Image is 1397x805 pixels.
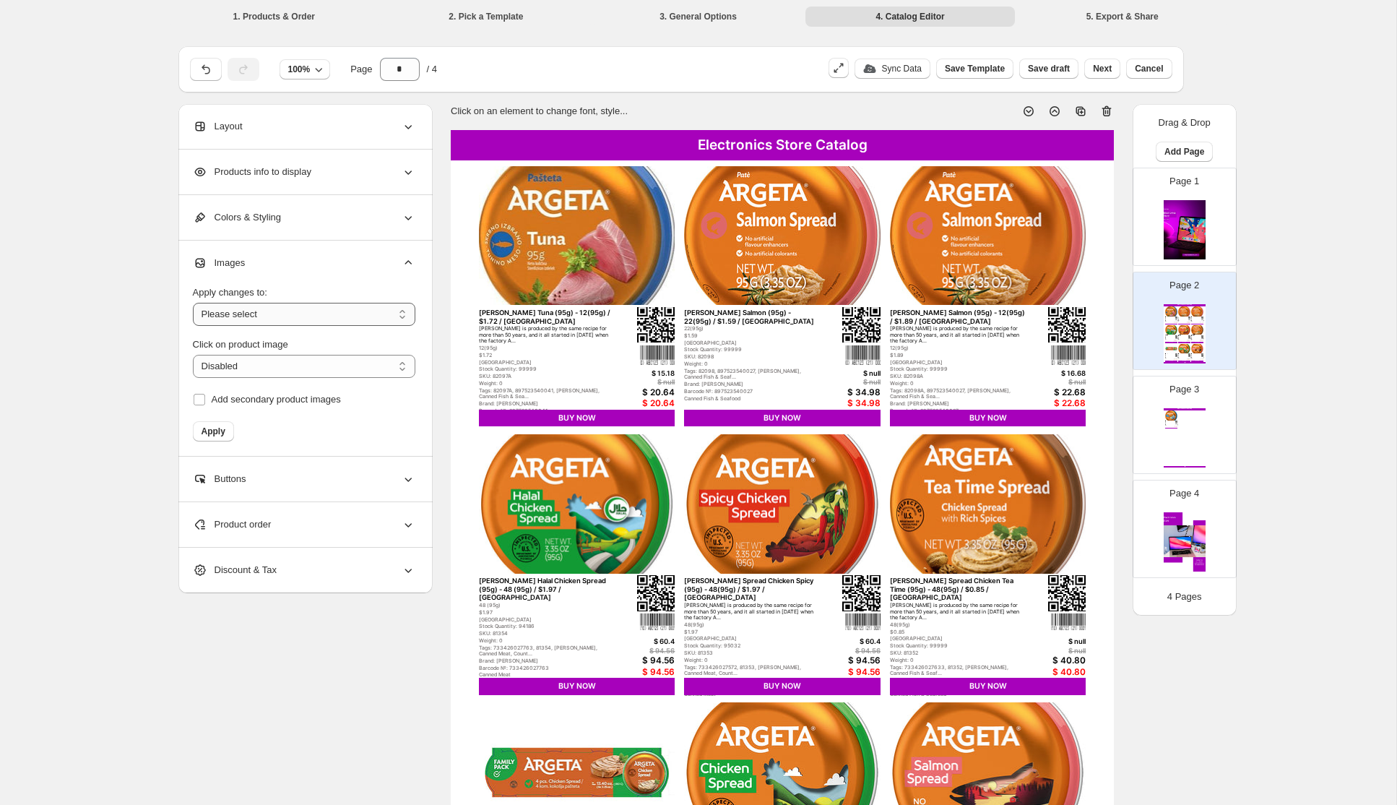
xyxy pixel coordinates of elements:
span: Apply [202,426,225,437]
div: [GEOGRAPHIC_DATA] [684,636,819,642]
div: Canned Fish & Seafood [684,396,819,402]
div: SKU: 81352 [890,650,1025,657]
img: barcode [1201,356,1203,358]
img: primaryImage [1178,344,1190,353]
img: barcode [1188,337,1190,339]
img: update_icon [863,64,876,73]
div: Canned Fish & Seafood [1165,322,1174,322]
img: primaryImage [1165,410,1177,420]
div: $ null [1016,378,1086,386]
div: $ 94.56 [1186,359,1190,360]
img: barcode [1201,319,1203,321]
img: primaryImage [479,166,675,306]
img: qrcode [842,575,881,611]
div: Electronics Store Catalog [1164,408,1206,410]
span: Save Template [945,63,1005,74]
div: Brand: [PERSON_NAME] [479,658,614,665]
img: primaryImage [1165,325,1177,335]
div: $ 22.68 [1016,398,1086,408]
div: BUY NOW [1165,324,1177,325]
img: cover page [1164,200,1206,259]
span: / 4 [427,62,437,77]
div: Weight: 0 [684,658,819,664]
div: $ 94.56 [810,647,881,655]
div: $ 40.80 [1016,655,1086,666]
div: BUY NOW [1178,342,1190,343]
img: qrcode [842,307,881,343]
div: [PERSON_NAME] Halal Chicken Spread (95g) - 48 (95g) / $1.97 / [GEOGRAPHIC_DATA] [1165,335,1174,336]
img: primaryImage [1165,344,1177,353]
div: Canned Meat [1178,340,1187,341]
p: Page 2 [1169,278,1199,293]
div: $ 94.56 [605,655,675,666]
span: Product order [193,517,272,532]
div: [GEOGRAPHIC_DATA] [890,636,1025,642]
div: BUY NOW [890,678,1086,695]
img: primaryImage [890,434,1086,574]
div: BUY NOW [684,410,881,427]
div: [PERSON_NAME] Spread Chicken Tea Time (95g) - 48(95g) / $0.85 / [GEOGRAPHIC_DATA] [890,577,1025,601]
div: Weight: 0 [890,381,1025,387]
button: Apply [193,421,234,442]
div: Canned Meat [1165,359,1174,360]
div: BUY NOW [684,678,881,695]
p: Page 3 [1169,382,1199,397]
div: Tags: 733426027572, 81353, [PERSON_NAME], Canned Meat, Count... [684,665,819,677]
img: barcode [1175,356,1177,358]
img: primaryImage [684,434,881,574]
div: [PERSON_NAME] is produced by the same recipe for more than 50 years, and it all started in [DATE]... [890,326,1025,345]
div: $ null [1016,647,1086,655]
div: Canned Fish & Seafood [1178,322,1187,322]
div: 12(95g) [479,345,614,352]
div: Barcode №: 897523540041 [479,408,614,415]
div: [PERSON_NAME] Tuna (95g) - 12(95g) / $1.72 / [GEOGRAPHIC_DATA] [1165,317,1174,317]
div: Stock Quantity: 99999 [890,366,1025,373]
div: SKU: 81353 [684,650,819,657]
img: qrcode [1201,353,1203,356]
div: SKU: 82098A [890,374,1025,380]
div: Weight: 0 [479,638,614,645]
span: Next [1093,63,1112,74]
p: Drag & Drop [1159,116,1211,130]
img: primaryImage [479,434,675,574]
div: [GEOGRAPHIC_DATA] [684,340,819,347]
span: Click on product image [193,339,288,350]
div: $ 34.98 [1186,322,1190,323]
span: 100% [288,64,311,75]
p: Page 4 [1169,486,1199,501]
div: Weight: 0 [890,658,1025,664]
div: $0.85 [890,629,1025,636]
button: 100% [280,59,331,79]
img: barcode [1188,319,1190,321]
img: primaryImage [1191,325,1203,335]
div: $ 20.64 [605,398,675,408]
div: Brand: [PERSON_NAME] [479,401,614,408]
div: $ 20.64 [1173,322,1177,323]
div: $ 34.98 [1186,323,1190,324]
div: $ 40.80 [1016,667,1086,677]
p: Sync Data [882,63,922,74]
div: $1.89 [890,353,1025,359]
div: $ 60.4 [605,637,675,645]
div: $1.97 [479,610,614,616]
span: Discount & Tax [193,563,277,577]
div: Electronics Store Catalog [451,130,1114,160]
div: Stock Quantity: 94186 [479,624,614,630]
div: Canned Meat [1191,359,1200,360]
p: Click on an element to change font, style... [451,104,628,119]
div: BUY NOW [1165,342,1177,343]
div: Argeta Salmon [PERSON_NAME] (95g) - 14(95g) / $2.08 / [GEOGRAPHIC_DATA] [1191,353,1200,354]
img: qrcode [1048,307,1086,343]
span: Layout [193,119,243,134]
div: Barcode №: 897523540027 [890,408,1025,415]
img: qrcode [1188,353,1190,356]
img: qrcode [1175,317,1177,319]
div: Barcode №: 897523540027 [1191,358,1200,359]
img: barcode [1175,319,1177,321]
div: $ 15.18 [605,369,675,377]
div: Canned Fish & Seafood [1191,340,1200,341]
